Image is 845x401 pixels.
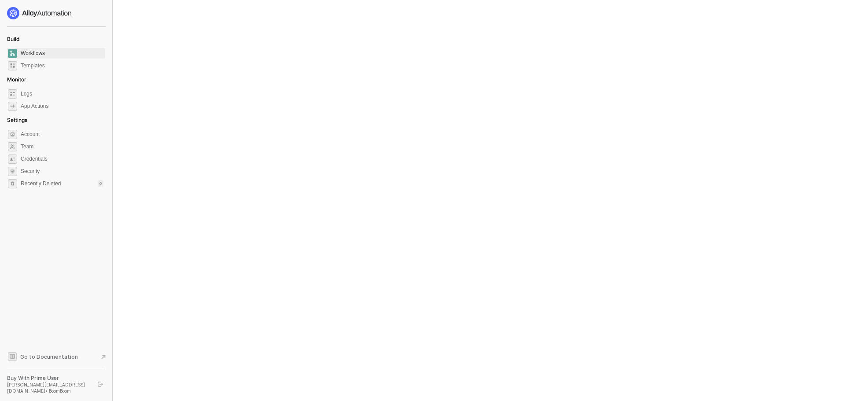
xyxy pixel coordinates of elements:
[7,76,26,83] span: Monitor
[21,103,48,110] div: App Actions
[99,353,108,361] span: document-arrow
[8,102,17,111] span: icon-app-actions
[7,375,90,382] div: Buy With Prime User
[98,180,103,187] div: 0
[21,129,103,140] span: Account
[7,351,106,362] a: Knowledge Base
[8,49,17,58] span: dashboard
[20,353,78,361] span: Go to Documentation
[8,142,17,151] span: team
[21,88,103,99] span: Logs
[8,89,17,99] span: icon-logs
[8,155,17,164] span: credentials
[21,60,103,71] span: Templates
[8,179,17,188] span: settings
[8,61,17,70] span: marketplace
[21,166,103,177] span: Security
[98,382,103,387] span: logout
[21,48,103,59] span: Workflows
[21,154,103,164] span: Credentials
[7,382,90,394] div: [PERSON_NAME][EMAIL_ADDRESS][DOMAIN_NAME] • BoomBoom
[7,117,27,123] span: Settings
[21,180,61,188] span: Recently Deleted
[7,7,105,19] a: logo
[21,141,103,152] span: Team
[8,352,17,361] span: documentation
[7,7,72,19] img: logo
[8,167,17,176] span: security
[7,36,19,42] span: Build
[8,130,17,139] span: settings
